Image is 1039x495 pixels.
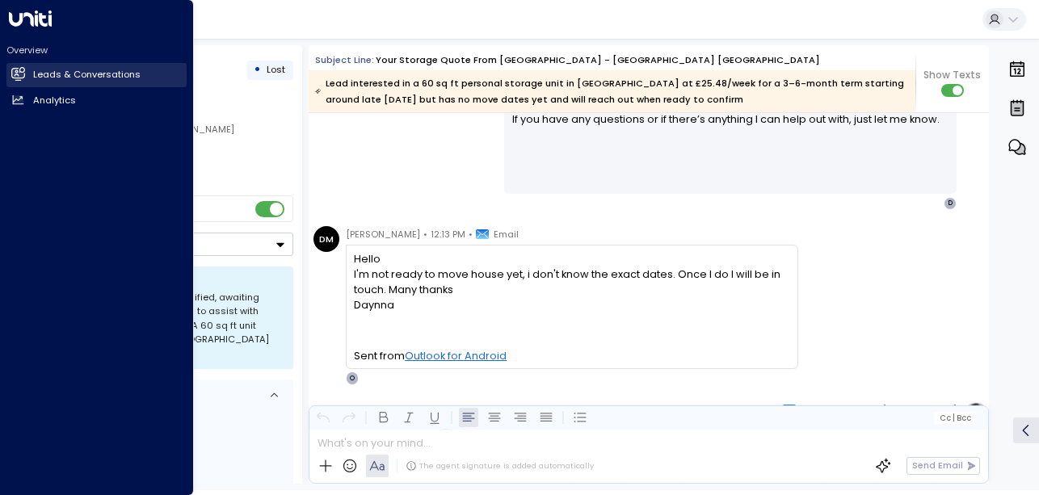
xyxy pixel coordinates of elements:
[494,226,519,242] span: Email
[940,413,971,422] span: Cc Bcc
[405,348,507,363] a: Outlook for Android
[33,68,141,82] h2: Leads & Conversations
[267,63,285,76] span: Lost
[346,226,420,242] span: [PERSON_NAME]
[882,401,957,417] span: [PERSON_NAME]
[313,226,339,252] div: DM
[354,297,789,313] div: Daynna
[339,408,359,427] button: Redo
[6,44,187,57] h2: Overview
[354,348,789,363] div: Sent from
[6,88,187,112] a: Analytics
[801,401,826,417] span: Email
[376,53,820,67] div: Your storage quote from [GEOGRAPHIC_DATA] - [GEOGRAPHIC_DATA] [GEOGRAPHIC_DATA]
[313,408,333,427] button: Undo
[953,413,955,422] span: |
[6,63,187,87] a: Leads & Conversations
[406,460,594,472] div: The agent signature is added automatically
[944,197,957,210] div: D
[431,226,465,242] span: 12:13 PM
[836,401,872,417] span: 12:19 PM
[354,266,789,297] div: I'm not ready to move house yet, i don't know the exact dates. Once I do I will be in touch. Many...
[315,75,907,107] div: Lead interested in a 60 sq ft personal storage unit in [GEOGRAPHIC_DATA] at £25.48/week for a 3–6...
[923,68,981,82] span: Show Texts
[875,401,879,417] span: •
[963,401,989,427] img: profile-logo.png
[33,94,76,107] h2: Analytics
[423,226,427,242] span: •
[346,371,359,384] div: O
[829,401,833,417] span: •
[254,58,261,82] div: •
[469,226,473,242] span: •
[354,251,789,266] div: Hello
[315,53,374,66] span: Subject Line:
[934,412,976,424] button: Cc|Bcc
